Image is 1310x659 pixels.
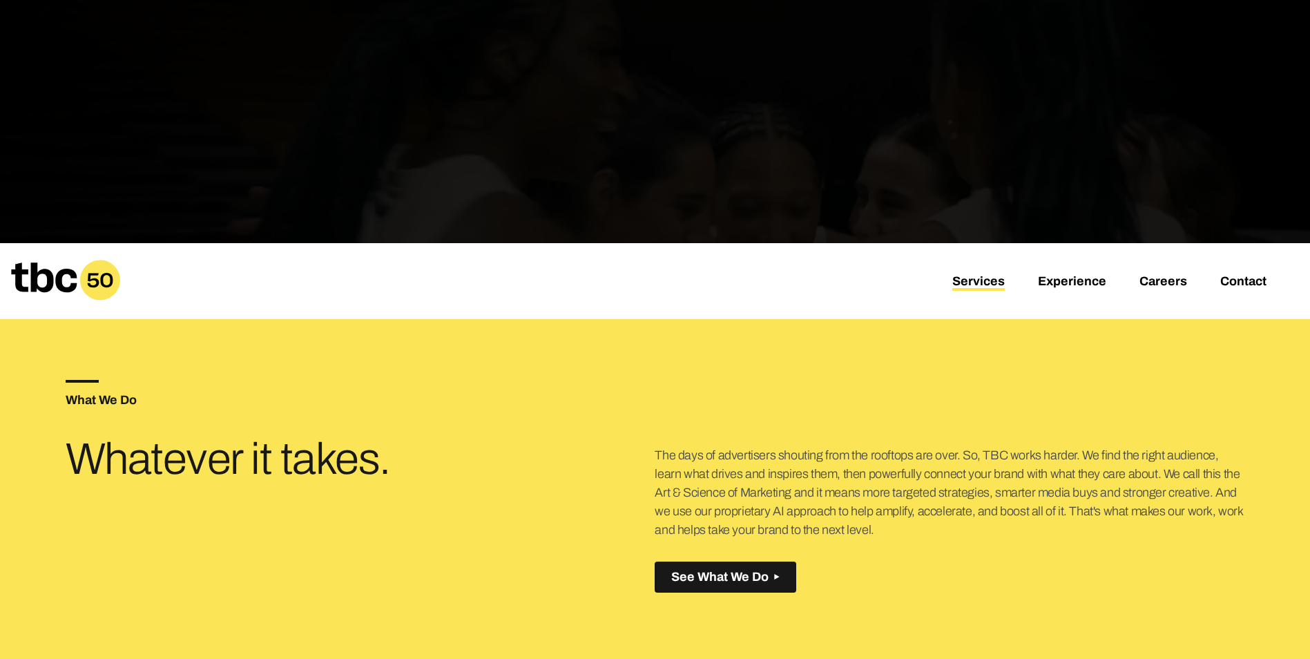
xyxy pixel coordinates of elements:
[66,394,655,406] h5: What We Do
[671,570,769,584] span: See What We Do
[1220,274,1266,291] a: Contact
[66,439,459,479] h3: Whatever it takes.
[11,291,120,305] a: Home
[1139,274,1187,291] a: Careers
[655,562,796,593] button: See What We Do
[1038,274,1106,291] a: Experience
[655,446,1244,539] p: The days of advertisers shouting from the rooftops are over. So, TBC works harder. We find the ri...
[952,274,1005,291] a: Services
